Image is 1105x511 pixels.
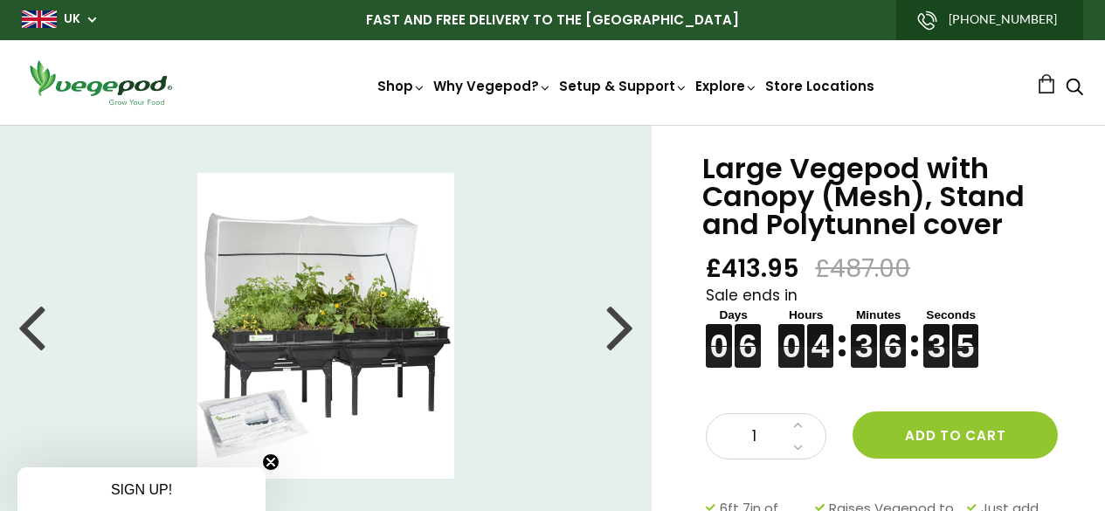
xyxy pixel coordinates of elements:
[807,324,833,346] figure: 4
[197,173,454,479] img: Large Vegepod with Canopy (Mesh), Stand and Polytunnel cover
[64,10,80,28] a: UK
[815,252,910,285] span: £487.00
[923,324,950,346] figure: 3
[111,482,172,497] span: SIGN UP!
[695,77,758,95] a: Explore
[702,155,1061,238] h1: Large Vegepod with Canopy (Mesh), Stand and Polytunnel cover
[706,324,732,346] figure: 0
[433,77,552,95] a: Why Vegepod?
[778,324,805,346] figure: 0
[377,77,426,95] a: Shop
[724,425,784,448] span: 1
[952,324,978,346] figure: 5
[853,411,1058,459] button: Add to cart
[788,437,808,459] a: Decrease quantity by 1
[22,58,179,107] img: Vegepod
[706,285,1061,369] div: Sale ends in
[706,252,799,285] span: £413.95
[765,77,874,95] a: Store Locations
[262,453,280,471] button: Close teaser
[17,467,266,511] div: SIGN UP!Close teaser
[788,414,808,437] a: Increase quantity by 1
[735,324,761,346] figure: 6
[559,77,688,95] a: Setup & Support
[1066,79,1083,98] a: Search
[22,10,57,28] img: gb_large.png
[880,324,906,346] figure: 6
[851,324,877,346] figure: 3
